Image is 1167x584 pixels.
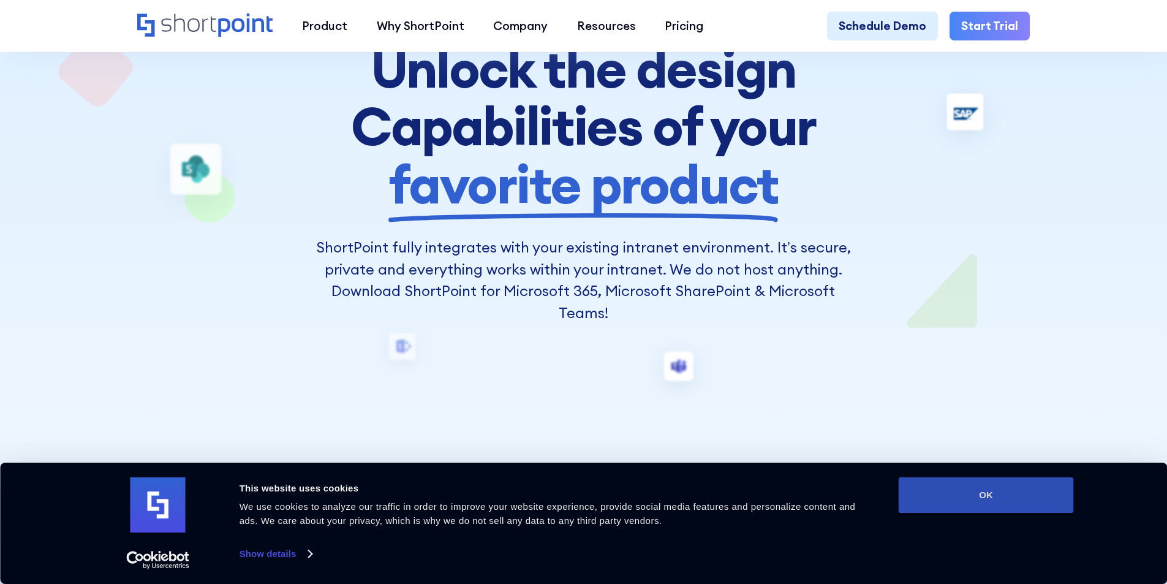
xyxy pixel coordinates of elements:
[665,17,703,35] div: Pricing
[493,17,548,35] div: Company
[362,12,479,41] a: Why ShortPoint
[130,477,186,533] img: logo
[302,17,347,35] div: Product
[137,13,273,39] a: Home
[310,40,857,213] h1: Unlock the design Capabilities of your
[287,12,362,41] a: Product
[377,17,464,35] div: Why ShortPoint
[577,17,636,35] div: Resources
[899,477,1074,513] button: OK
[827,12,938,41] a: Schedule Demo
[104,551,211,569] a: Usercentrics Cookiebot - opens in a new window
[388,156,779,213] span: favorite product
[240,545,312,563] a: Show details
[950,12,1030,41] a: Start Trial
[240,481,871,496] div: This website uses cookies
[478,12,562,41] a: Company
[240,501,856,526] span: We use cookies to analyze our traffic in order to improve your website experience, provide social...
[651,12,719,41] a: Pricing
[562,12,651,41] a: Resources
[310,237,857,324] p: ShortPoint fully integrates with your existing intranet environment. It’s secure, private and eve...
